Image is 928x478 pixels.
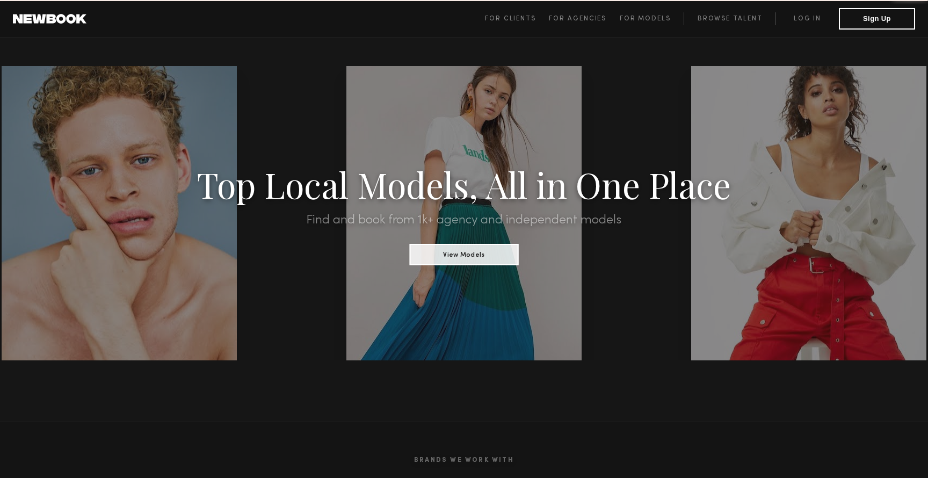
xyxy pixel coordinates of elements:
[142,444,786,477] h2: Brands We Work With
[485,16,536,22] span: For Clients
[409,248,518,259] a: View Models
[70,214,859,227] h2: Find and book from 1k+ agency and independent models
[409,244,518,265] button: View Models
[775,12,839,25] a: Log in
[839,8,915,30] button: Sign Up
[70,168,859,201] h1: Top Local Models, All in One Place
[620,16,671,22] span: For Models
[620,12,684,25] a: For Models
[684,12,775,25] a: Browse Talent
[549,16,606,22] span: For Agencies
[549,12,619,25] a: For Agencies
[485,12,549,25] a: For Clients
